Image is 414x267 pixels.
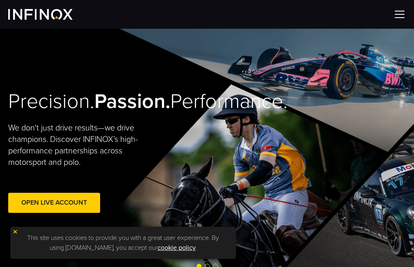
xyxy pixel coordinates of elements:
[8,193,100,213] a: Open Live Account
[14,231,232,255] p: This site uses cookies to provide you with a great user experience. By using [DOMAIN_NAME], you a...
[8,89,187,114] h2: Precision. Performance.
[8,122,151,168] p: We don't just drive results—we drive champions. Discover INFINOX’s high-performance partnerships ...
[12,229,18,235] img: yellow close icon
[94,89,170,114] strong: Passion.
[158,244,196,252] a: cookie policy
